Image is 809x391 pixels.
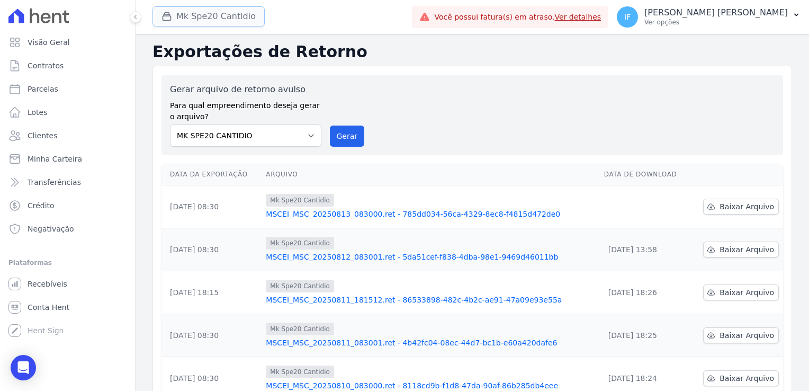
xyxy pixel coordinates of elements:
[266,380,596,391] a: MSCEI_MSC_20250810_083000.ret - 8118cd9b-f1d8-47da-90af-86b285db4eee
[28,107,48,118] span: Lotes
[4,148,131,170] a: Minha Carteira
[262,164,600,185] th: Arquivo
[161,185,262,228] td: [DATE] 08:30
[720,373,774,384] span: Baixar Arquivo
[28,224,74,234] span: Negativação
[266,237,334,250] span: Mk Spe20 Cantidio
[170,83,321,96] label: Gerar arquivo de retorno avulso
[152,42,792,61] h2: Exportações de Retorno
[266,280,334,292] span: Mk Spe20 Cantidio
[28,279,67,289] span: Recebíveis
[28,154,82,164] span: Minha Carteira
[28,200,55,211] span: Crédito
[720,201,774,212] span: Baixar Arquivo
[28,37,70,48] span: Visão Geral
[4,125,131,146] a: Clientes
[720,330,774,341] span: Baixar Arquivo
[4,172,131,193] a: Transferências
[11,355,36,380] div: Open Intercom Messenger
[161,228,262,271] td: [DATE] 08:30
[4,273,131,295] a: Recebíveis
[4,55,131,76] a: Contratos
[28,84,58,94] span: Parcelas
[8,256,127,269] div: Plataformas
[624,13,631,21] span: IF
[28,302,69,313] span: Conta Hent
[161,314,262,357] td: [DATE] 08:30
[170,96,321,122] label: Para qual empreendimento deseja gerar o arquivo?
[608,2,809,32] button: IF [PERSON_NAME] [PERSON_NAME] Ver opções
[28,60,64,71] span: Contratos
[266,194,334,207] span: Mk Spe20 Cantidio
[644,7,788,18] p: [PERSON_NAME] [PERSON_NAME]
[4,218,131,239] a: Negativação
[266,323,334,335] span: Mk Spe20 Cantidio
[266,252,596,262] a: MSCEI_MSC_20250812_083001.ret - 5da51cef-f838-4dba-98e1-9469d46011bb
[330,126,365,147] button: Gerar
[600,271,690,314] td: [DATE] 18:26
[28,177,81,188] span: Transferências
[152,6,265,26] button: Mk Spe20 Cantidio
[600,314,690,357] td: [DATE] 18:25
[720,287,774,298] span: Baixar Arquivo
[266,337,596,348] a: MSCEI_MSC_20250811_083001.ret - 4b42fc04-08ec-44d7-bc1b-e60a420dafe6
[266,366,334,378] span: Mk Spe20 Cantidio
[4,297,131,318] a: Conta Hent
[703,327,779,343] a: Baixar Arquivo
[720,244,774,255] span: Baixar Arquivo
[161,271,262,314] td: [DATE] 18:15
[703,285,779,300] a: Baixar Arquivo
[644,18,788,26] p: Ver opções
[161,164,262,185] th: Data da Exportação
[266,209,596,219] a: MSCEI_MSC_20250813_083000.ret - 785dd034-56ca-4329-8ec8-f4815d472de0
[703,370,779,386] a: Baixar Arquivo
[600,228,690,271] td: [DATE] 13:58
[434,12,601,23] span: Você possui fatura(s) em atraso.
[28,130,57,141] span: Clientes
[600,164,690,185] th: Data de Download
[703,242,779,257] a: Baixar Arquivo
[4,32,131,53] a: Visão Geral
[4,195,131,216] a: Crédito
[703,199,779,215] a: Baixar Arquivo
[266,295,596,305] a: MSCEI_MSC_20250811_181512.ret - 86533898-482c-4b2c-ae91-47a09e93e55a
[555,13,601,21] a: Ver detalhes
[4,78,131,100] a: Parcelas
[4,102,131,123] a: Lotes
